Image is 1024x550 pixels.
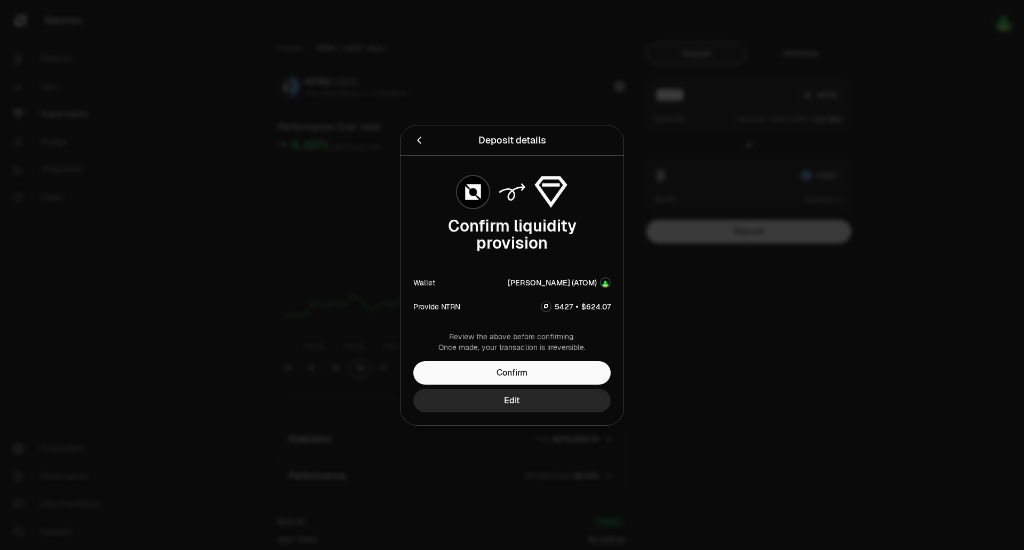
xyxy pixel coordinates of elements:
img: NTRN Logo [542,302,550,310]
div: Review the above before confirming. Once made, your transaction is irreversible. [413,331,611,353]
div: Confirm liquidity provision [413,218,611,252]
button: Back [413,133,425,148]
button: [PERSON_NAME] (ATOM)Account Image [508,277,611,288]
div: Provide NTRN [413,301,460,312]
img: NTRN Logo [457,176,489,208]
button: Confirm [413,361,611,385]
div: Deposit details [478,133,546,148]
div: [PERSON_NAME] (ATOM) [508,277,597,288]
button: Edit [413,389,611,412]
div: Wallet [413,277,435,288]
img: Account Image [601,278,610,287]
